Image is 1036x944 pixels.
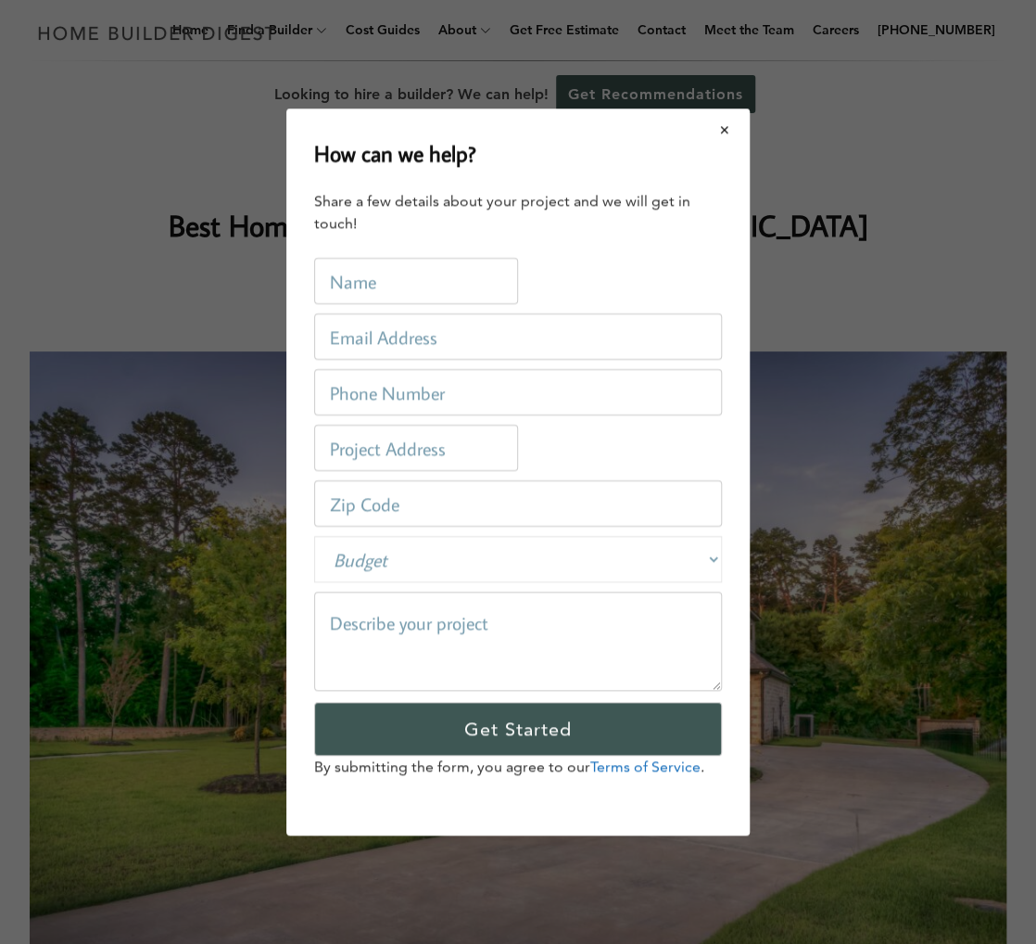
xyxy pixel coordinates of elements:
input: Name [314,258,518,304]
input: Email Address [314,313,722,360]
input: Get Started [314,702,722,756]
input: Project Address [314,425,518,471]
input: Zip Code [314,480,722,527]
h2: How can we help? [314,136,476,170]
div: Share a few details about your project and we will get in touch! [314,190,722,235]
button: Close modal [701,110,750,149]
p: By submitting the form, you agree to our . [314,756,722,778]
a: Terms of Service [590,758,701,775]
input: Phone Number [314,369,722,415]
